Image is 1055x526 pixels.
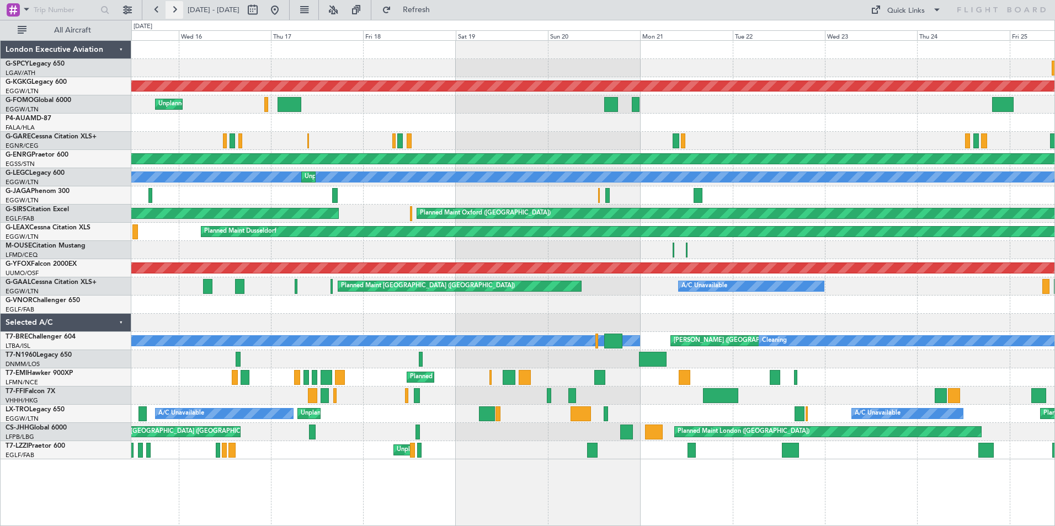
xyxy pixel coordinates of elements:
a: LGAV/ATH [6,69,35,77]
button: Refresh [377,1,443,19]
span: G-YFOX [6,261,31,267]
span: G-ENRG [6,152,31,158]
a: EGGW/LTN [6,415,39,423]
div: Fri 18 [363,30,455,40]
span: T7-FFI [6,388,25,395]
a: EGGW/LTN [6,105,39,114]
a: EGGW/LTN [6,196,39,205]
a: G-YFOXFalcon 2000EX [6,261,77,267]
a: LFMD/CEQ [6,251,38,259]
a: M-OUSECitation Mustang [6,243,86,249]
input: Trip Number [34,2,97,18]
div: Unplanned Maint [GEOGRAPHIC_DATA] ([GEOGRAPHIC_DATA]) [305,169,486,185]
div: Unplanned Maint [GEOGRAPHIC_DATA] ([GEOGRAPHIC_DATA]) [397,442,578,458]
a: EGGW/LTN [6,87,39,95]
div: Mon 21 [640,30,732,40]
div: A/C Unavailable [681,278,727,294]
div: Thu 17 [271,30,363,40]
a: G-LEAXCessna Citation XLS [6,224,90,231]
a: LX-TROLegacy 650 [6,406,65,413]
a: LFMN/NCE [6,378,38,387]
span: [DATE] - [DATE] [188,5,239,15]
span: T7-EMI [6,370,27,377]
div: Sun 20 [548,30,640,40]
div: Quick Links [887,6,925,17]
a: EGNR/CEG [6,142,39,150]
span: M-OUSE [6,243,32,249]
span: LX-TRO [6,406,29,413]
span: G-SPCY [6,61,29,67]
div: Unplanned Maint [GEOGRAPHIC_DATA] ([GEOGRAPHIC_DATA]) [81,423,263,440]
a: UUMO/OSF [6,269,39,277]
div: Planned Maint [PERSON_NAME] [410,369,502,385]
div: [PERSON_NAME] ([GEOGRAPHIC_DATA][PERSON_NAME]) [674,332,843,349]
span: CS-JHH [6,425,29,431]
div: A/C Unavailable [855,405,901,422]
a: EGLF/FAB [6,214,34,223]
a: T7-LZZIPraetor 600 [6,443,65,449]
span: G-GAAL [6,279,31,286]
span: G-KGKG [6,79,31,85]
a: T7-EMIHawker 900XP [6,370,73,377]
a: P4-AUAMD-87 [6,115,51,122]
a: LTBA/ISL [6,342,30,350]
a: G-ENRGPraetor 600 [6,152,68,158]
a: T7-N1960Legacy 650 [6,352,72,358]
div: Unplanned Maint [US_STATE] ([GEOGRAPHIC_DATA]) [158,96,308,112]
a: G-GARECessna Citation XLS+ [6,133,97,140]
span: All Aircraft [29,26,116,34]
div: Wed 23 [825,30,917,40]
div: A/C Unavailable [158,405,204,422]
a: G-FOMOGlobal 6000 [6,97,71,104]
div: Planned Maint Oxford ([GEOGRAPHIC_DATA]) [420,205,551,222]
span: T7-N1960 [6,352,36,358]
div: Planned Maint [GEOGRAPHIC_DATA] ([GEOGRAPHIC_DATA]) [341,278,515,294]
a: G-KGKGLegacy 600 [6,79,67,85]
span: Refresh [393,6,440,14]
span: T7-LZZI [6,443,28,449]
a: G-SPCYLegacy 650 [6,61,65,67]
a: T7-FFIFalcon 7X [6,388,55,395]
div: Tue 15 [86,30,178,40]
button: Quick Links [865,1,947,19]
a: DNMM/LOS [6,360,40,368]
span: G-VNOR [6,297,33,304]
a: G-VNORChallenger 650 [6,297,80,304]
a: G-LEGCLegacy 600 [6,170,65,176]
span: P4-AUA [6,115,30,122]
span: G-LEAX [6,224,29,231]
div: Planned Maint London ([GEOGRAPHIC_DATA]) [678,423,809,440]
button: All Aircraft [12,22,120,39]
a: CS-JHHGlobal 6000 [6,425,67,431]
div: Tue 22 [733,30,825,40]
a: LFPB/LBG [6,433,34,441]
div: Thu 24 [917,30,1009,40]
a: EGGW/LTN [6,287,39,296]
div: Unplanned Maint Dusseldorf [301,405,381,422]
a: EGSS/STN [6,160,35,168]
div: [DATE] [134,22,152,31]
a: EGGW/LTN [6,233,39,241]
a: EGGW/LTN [6,178,39,186]
a: FALA/HLA [6,124,35,132]
a: G-JAGAPhenom 300 [6,188,70,195]
a: EGLF/FAB [6,451,34,459]
span: G-JAGA [6,188,31,195]
span: G-FOMO [6,97,34,104]
a: G-GAALCessna Citation XLS+ [6,279,97,286]
span: G-GARE [6,133,31,140]
span: G-LEGC [6,170,29,176]
a: T7-BREChallenger 604 [6,334,76,340]
div: Wed 16 [179,30,271,40]
div: Sat 19 [456,30,548,40]
a: G-SIRSCitation Excel [6,206,69,213]
span: G-SIRS [6,206,26,213]
a: EGLF/FAB [6,305,34,314]
div: Planned Maint Dusseldorf [204,223,276,240]
a: VHHH/HKG [6,396,38,405]
span: T7-BRE [6,334,28,340]
div: Cleaning [762,332,787,349]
